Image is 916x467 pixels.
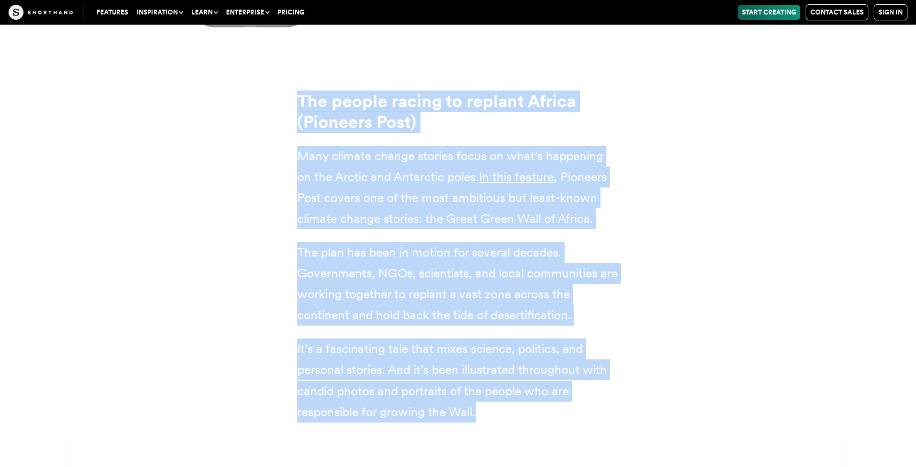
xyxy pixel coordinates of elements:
[9,5,73,20] img: The Craft
[222,5,273,20] button: Enterprise
[187,5,222,20] button: Learn
[297,91,576,132] strong: The people racing to replant Africa (Pioneers Post)
[273,5,309,20] a: Pricing
[297,338,619,422] p: It’s a fascinating tale that mixes science, politics, and personal stories. And it’s been illustr...
[738,5,800,20] a: Start Creating
[92,5,132,20] a: Features
[297,146,619,229] p: Many climate change stories focus on what’s happening on the Arctic and Antarctic poles. , Pionee...
[806,4,868,20] a: Contact Sales
[874,4,907,20] a: Sign in
[297,242,619,326] p: The plan has been in motion for several decades. Governments, NGOs, scientists, and local communi...
[479,169,554,184] a: In this feature
[132,5,187,20] button: Inspiration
